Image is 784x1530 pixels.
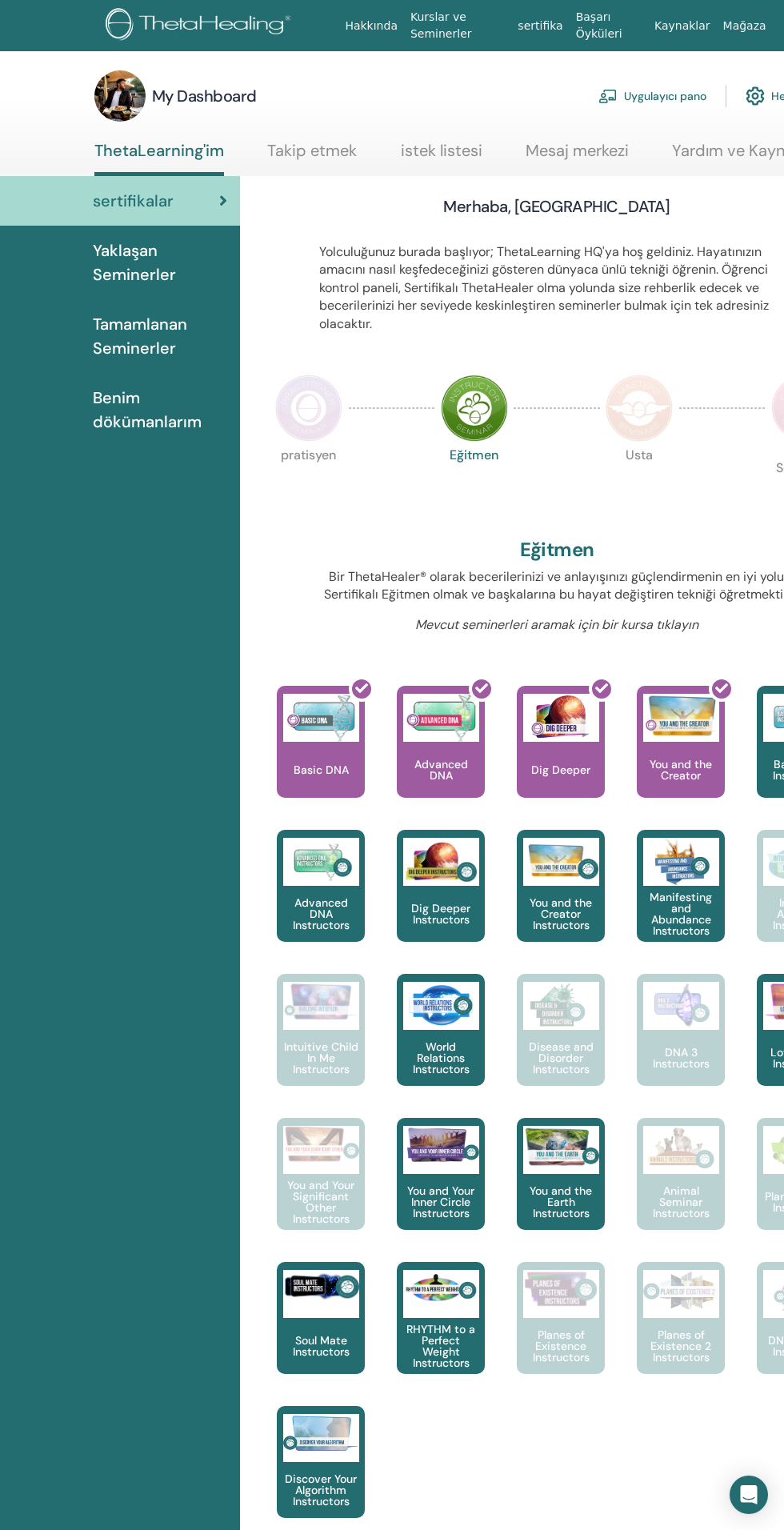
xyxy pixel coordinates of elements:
a: Soul Mate Instructors Soul Mate Instructors [277,1262,365,1406]
p: Usta [606,449,673,516]
img: Instructor [441,374,508,442]
p: Soul Mate Instructors [277,1335,365,1357]
p: You and the Creator [637,759,725,781]
p: You and the Earth Instructors [517,1185,605,1219]
p: You and Your Inner Circle Instructors [397,1185,485,1219]
a: You and Your Significant Other Instructors You and Your Significant Other Instructors [277,1118,365,1262]
img: Advanced DNA Instructors [283,838,359,886]
img: You and the Creator [643,694,719,738]
a: Başarı Öyküleri [570,2,648,49]
img: You and the Creator Instructors [523,838,599,886]
p: Dig Deeper Instructors [397,903,485,925]
p: World Relations Instructors [397,1041,485,1075]
p: Eğitmen [441,449,508,516]
p: Discover Your Algorithm Instructors [277,1473,365,1507]
p: Planes of Existence 2 Instructors [637,1329,725,1363]
a: ThetaLearning'im [94,141,224,176]
img: You and the Earth Instructors [523,1126,599,1168]
img: World Relations Instructors [403,982,479,1030]
a: Hakkında [338,11,404,41]
a: Dig Deeper Dig Deeper [517,686,605,830]
a: sertifika [511,11,569,41]
p: Advanced DNA Instructors [277,897,365,931]
a: DNA 3 Instructors DNA 3 Instructors [637,974,725,1118]
a: You and the Creator Instructors You and the Creator Instructors [517,830,605,974]
img: Planes of Existence Instructors [523,1270,599,1309]
p: DNA 3 Instructors [637,1047,725,1069]
img: Animal Seminar Instructors [643,1126,719,1174]
a: Planes of Existence Instructors Planes of Existence Instructors [517,1262,605,1406]
p: pratisyen [275,449,342,516]
img: Intuitive Child In Me Instructors [283,982,359,1021]
a: Kurslar ve Seminerler [404,2,511,49]
img: Planes of Existence 2 Instructors [643,1270,719,1312]
a: Manifesting and Abundance Instructors Manifesting and Abundance Instructors [637,830,725,974]
a: Dig Deeper Instructors Dig Deeper Instructors [397,830,485,974]
a: Intuitive Child In Me Instructors Intuitive Child In Me Instructors [277,974,365,1118]
p: Dig Deeper [525,764,597,775]
p: Intuitive Child In Me Instructors [277,1041,365,1075]
p: RHYTHM to a Perfect Weight Instructors [397,1324,485,1368]
p: Advanced DNA [397,759,485,781]
a: Animal Seminar Instructors Animal Seminar Instructors [637,1118,725,1262]
img: Basic DNA [283,694,359,742]
a: Mesaj merkezi [526,141,629,172]
p: You and the Creator Instructors [517,897,605,931]
p: Planes of Existence Instructors [517,1329,605,1363]
img: DNA 3 Instructors [643,982,719,1030]
span: sertifikalar [93,189,174,213]
p: Animal Seminar Instructors [637,1185,725,1219]
a: Mağaza [717,11,773,41]
img: You and Your Inner Circle Instructors [403,1126,479,1164]
a: You and Your Inner Circle Instructors You and Your Inner Circle Instructors [397,1118,485,1262]
a: World Relations Instructors World Relations Instructors [397,974,485,1118]
img: Practitioner [275,374,342,442]
img: RHYTHM to a Perfect Weight Instructors [403,1270,479,1308]
a: Advanced DNA Instructors Advanced DNA Instructors [277,830,365,974]
a: Advanced DNA Advanced DNA [397,686,485,830]
img: default.jpg [94,70,146,122]
img: Advanced DNA [403,694,479,742]
a: Planes of Existence 2 Instructors Planes of Existence 2 Instructors [637,1262,725,1406]
span: Benim dökümanlarım [93,386,227,434]
img: cog.svg [746,82,765,110]
div: Open Intercom Messenger [730,1476,768,1514]
img: logo.png [106,8,297,44]
img: Soul Mate Instructors [283,1270,359,1304]
img: Dig Deeper Instructors [403,838,479,886]
a: Disease and Disorder Instructors Disease and Disorder Instructors [517,974,605,1118]
a: Takip etmek [267,141,357,172]
img: chalkboard-teacher.svg [598,89,618,103]
img: Disease and Disorder Instructors [523,982,599,1030]
a: Basic DNA Basic DNA [277,686,365,830]
img: Discover Your Algorithm Instructors [283,1414,359,1452]
a: Kaynaklar [648,11,717,41]
img: You and Your Significant Other Instructors [283,1126,359,1162]
a: You and the Earth Instructors You and the Earth Instructors [517,1118,605,1262]
img: Master [606,374,673,442]
a: istek listesi [401,141,482,172]
p: Manifesting and Abundance Instructors [637,891,725,936]
span: Tamamlanan Seminerler [93,312,227,360]
a: You and the Creator You and the Creator [637,686,725,830]
span: Yaklaşan Seminerler [93,238,227,286]
p: You and Your Significant Other Instructors [277,1180,365,1224]
a: Uygulayıcı pano [598,78,706,114]
img: Manifesting and Abundance Instructors [643,838,719,886]
img: Dig Deeper [523,694,599,742]
h3: My Dashboard [152,85,257,107]
h2: Eğitmen [520,539,594,562]
h3: Merhaba, [GEOGRAPHIC_DATA] [443,195,670,218]
a: RHYTHM to a Perfect Weight Instructors RHYTHM to a Perfect Weight Instructors [397,1262,485,1406]
p: Disease and Disorder Instructors [517,1041,605,1075]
